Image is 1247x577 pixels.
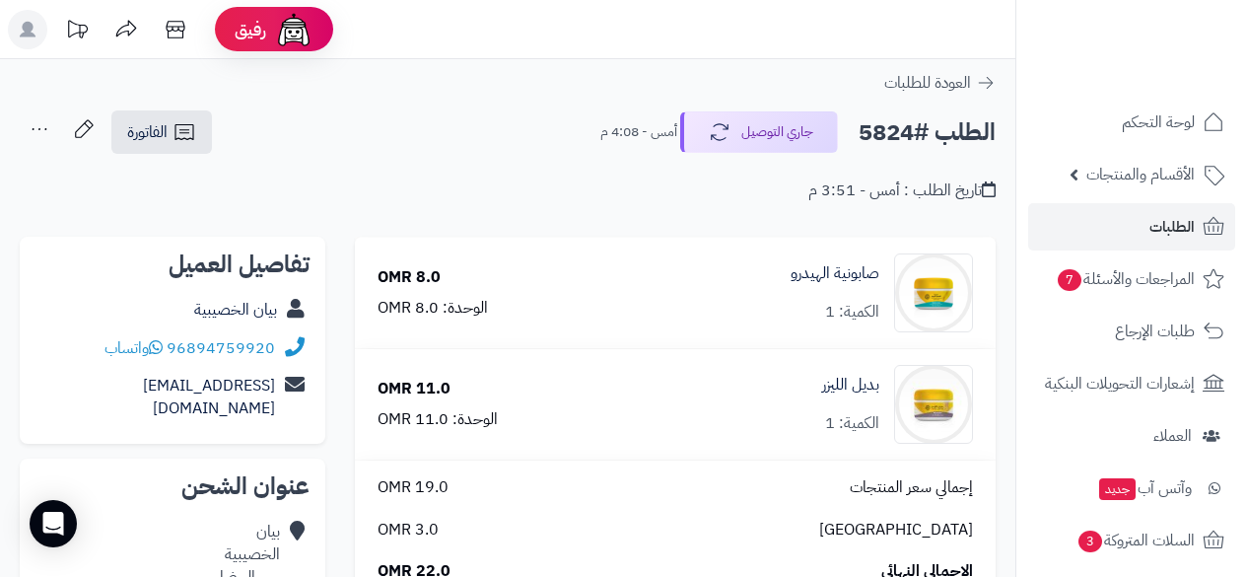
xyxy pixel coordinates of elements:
[1078,531,1102,552] span: 3
[1086,161,1195,188] span: الأقسام والمنتجات
[1028,412,1235,460] a: العملاء
[1028,255,1235,303] a: المراجعات والأسئلة7
[1115,318,1195,345] span: طلبات الإرجاع
[1099,478,1136,500] span: جديد
[859,112,996,153] h2: الطلب #5824
[1153,422,1192,450] span: العملاء
[884,71,971,95] span: العودة للطلبات
[825,301,879,324] div: الكمية: 1
[104,336,163,360] a: واتساب
[1028,465,1235,512] a: وآتس آبجديد
[1056,265,1195,293] span: المراجعات والأسئلة
[1028,99,1235,146] a: لوحة التحكم
[30,500,77,547] div: Open Intercom Messenger
[1149,213,1195,241] span: الطلبات
[52,10,102,54] a: تحديثات المنصة
[143,374,275,420] a: [EMAIL_ADDRESS][DOMAIN_NAME]
[378,476,449,499] span: 19.0 OMR
[1028,360,1235,407] a: إشعارات التحويلات البنكية
[822,374,879,397] a: بديل الليزر
[808,180,996,202] div: تاريخ الطلب : أمس - 3:51 م
[378,519,439,541] span: 3.0 OMR
[680,111,838,153] button: جاري التوصيل
[825,412,879,435] div: الكمية: 1
[895,365,972,444] img: 1739579556-cm5o7dh8k00cx01n384hx8c4u__D8_A8_D8_AF_D9_8A_D9_84__D8_A7_D9_84_D9_84_D9_8A_D8_B2_D8_B...
[378,297,488,320] div: الوحدة: 8.0 OMR
[819,519,973,541] span: [GEOGRAPHIC_DATA]
[167,336,275,360] a: 96894759920
[884,71,996,95] a: العودة للطلبات
[35,474,310,498] h2: عنوان الشحن
[1097,474,1192,502] span: وآتس آب
[1028,203,1235,251] a: الطلبات
[791,262,879,285] a: صابونية الهيدرو
[895,253,972,332] img: 1739577078-cm5o6oxsw00cn01n35fki020r_HUDRO_SOUP_w-90x90.png
[127,120,168,144] span: الفاتورة
[600,122,677,142] small: أمس - 4:08 م
[1113,50,1228,92] img: logo-2.png
[378,408,498,431] div: الوحدة: 11.0 OMR
[1122,108,1195,136] span: لوحة التحكم
[35,252,310,276] h2: تفاصيل العميل
[378,266,441,289] div: 8.0 OMR
[194,298,277,322] a: بيان الخصيبية
[1058,269,1081,291] span: 7
[1028,517,1235,564] a: السلات المتروكة3
[1045,370,1195,397] span: إشعارات التحويلات البنكية
[1028,308,1235,355] a: طلبات الإرجاع
[378,378,450,400] div: 11.0 OMR
[850,476,973,499] span: إجمالي سعر المنتجات
[274,10,313,49] img: ai-face.png
[235,18,266,41] span: رفيق
[111,110,212,154] a: الفاتورة
[1076,527,1195,554] span: السلات المتروكة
